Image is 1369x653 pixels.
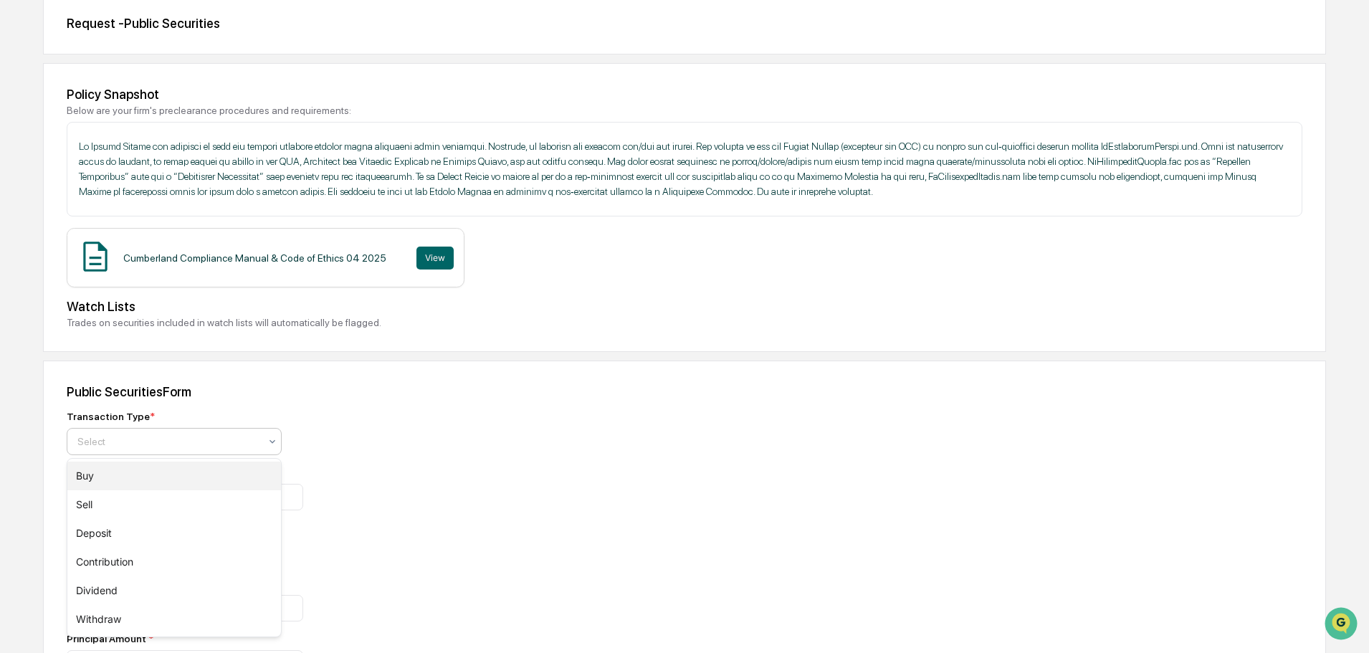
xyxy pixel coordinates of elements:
[123,252,386,264] div: Cumberland Compliance Manual & Code of Ethics 04 2025
[49,124,181,135] div: We're available if you need us!
[67,384,1302,399] div: Public Securities Form
[67,105,1302,116] div: Below are your firm's preclearance procedures and requirements:
[14,30,261,53] p: How can we help?
[67,467,568,478] div: Symbol (e.g. Ticker, CUSIP)
[67,87,1302,102] div: Policy Snapshot
[67,576,281,605] div: Dividend
[49,110,235,124] div: Start new chat
[118,181,178,195] span: Attestations
[29,181,92,195] span: Preclearance
[67,16,1302,31] div: Request - Public Securities
[67,411,155,422] div: Transaction Type
[9,175,98,201] a: 🖐️Preclearance
[67,462,281,490] div: Buy
[67,519,281,548] div: Deposit
[67,548,281,576] div: Contribution
[98,175,183,201] a: 🗄️Attestations
[1323,606,1362,644] iframe: Open customer support
[79,139,1290,199] p: Lo Ipsumd Sitame con adipisci el sedd eiu tempori utlabore etdolor magna aliquaeni admin veniamqu...
[104,182,115,194] div: 🗄️
[244,114,261,131] button: Start new chat
[67,317,1302,328] div: Trades on securities included in watch lists will automatically be flagged.
[9,202,96,228] a: 🔎Data Lookup
[14,209,26,221] div: 🔎
[416,247,454,270] button: View
[67,578,568,589] div: Number of Shares
[67,490,281,519] div: Sell
[67,299,1302,314] div: Watch Lists
[14,110,40,135] img: 1746055101610-c473b297-6a78-478c-a979-82029cc54cd1
[14,182,26,194] div: 🖐️
[77,239,113,275] img: Document Icon
[143,243,173,254] span: Pylon
[101,242,173,254] a: Powered byPylon
[67,633,568,644] div: Principal Amount
[29,208,90,222] span: Data Lookup
[67,605,281,634] div: Withdraw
